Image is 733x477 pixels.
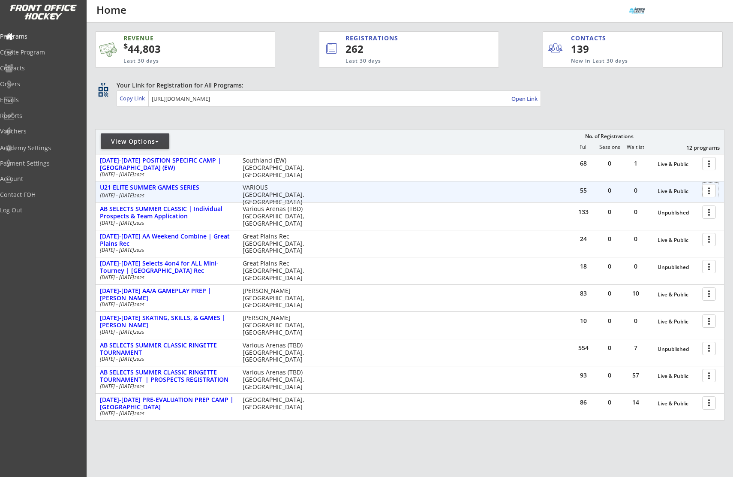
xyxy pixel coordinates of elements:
[100,369,234,383] div: AB SELECTS SUMMER CLASSIC RINGETTE TOURNAMENT | PROSPECTS REGISTRATION
[658,188,698,194] div: Live & Public
[571,160,596,166] div: 68
[100,220,231,226] div: [DATE] - [DATE]
[597,399,622,405] div: 0
[658,237,698,243] div: Live & Public
[134,411,144,417] em: 2025
[571,263,596,269] div: 18
[623,209,649,215] div: 0
[658,210,698,216] div: Unpublished
[702,205,716,219] button: more_vert
[597,263,622,269] div: 0
[100,396,234,411] div: [DATE]-[DATE] PRE-EVALUATION PREP CAMP | [GEOGRAPHIC_DATA]
[571,34,610,42] div: CONTACTS
[623,318,649,324] div: 0
[117,81,698,90] div: Your Link for Registration for All Programs:
[100,184,234,191] div: U21 ELITE SUMMER GAMES SERIES
[597,160,622,166] div: 0
[702,233,716,246] button: more_vert
[597,290,622,296] div: 0
[511,93,538,105] a: Open Link
[345,34,459,42] div: REGISTRATIONS
[658,373,698,379] div: Live & Public
[571,144,596,150] div: Full
[571,42,624,56] div: 139
[702,260,716,273] button: more_vert
[100,342,234,356] div: AB SELECTS SUMMER CLASSIC RINGETTE TOURNAMENT
[100,233,234,248] div: [DATE]-[DATE] AA Weekend Combine | Great Plains Rec
[98,81,108,87] div: qr
[597,236,622,242] div: 0
[100,314,234,329] div: [DATE]-[DATE] SKATING, SKILLS, & GAMES | [PERSON_NAME]
[571,372,596,378] div: 93
[658,264,698,270] div: Unpublished
[571,290,596,296] div: 83
[243,342,310,363] div: Various Arenas (TBD) [GEOGRAPHIC_DATA], [GEOGRAPHIC_DATA]
[134,383,144,389] em: 2025
[597,318,622,324] div: 0
[623,345,649,351] div: 7
[597,209,622,215] div: 0
[702,342,716,355] button: more_vert
[623,236,649,242] div: 0
[658,319,698,325] div: Live & Public
[243,314,310,336] div: [PERSON_NAME] [GEOGRAPHIC_DATA], [GEOGRAPHIC_DATA]
[623,372,649,378] div: 57
[101,137,169,146] div: View Options
[658,161,698,167] div: Live & Public
[702,396,716,410] button: more_vert
[702,157,716,170] button: more_vert
[623,263,649,269] div: 0
[571,187,596,193] div: 55
[571,318,596,324] div: 10
[702,287,716,301] button: more_vert
[571,345,596,351] div: 554
[100,260,234,275] div: [DATE]-[DATE] Selects 4on4 for ALL Mini-Tourney | [GEOGRAPHIC_DATA] Rec
[702,184,716,197] button: more_vert
[100,287,234,302] div: [DATE]-[DATE] AA/A GAMEPLAY PREP | [PERSON_NAME]
[658,292,698,298] div: Live & Public
[511,95,538,103] div: Open Link
[571,236,596,242] div: 24
[134,193,144,199] em: 2025
[571,57,682,65] div: New in Last 30 days
[123,42,248,56] div: 44,803
[675,144,720,151] div: 12 programs
[345,57,463,65] div: Last 30 days
[100,356,231,362] div: [DATE] - [DATE]
[243,287,310,309] div: [PERSON_NAME] [GEOGRAPHIC_DATA], [GEOGRAPHIC_DATA]
[100,275,231,280] div: [DATE] - [DATE]
[100,157,234,172] div: [DATE]-[DATE] POSITION SPECIFIC CAMP | [GEOGRAPHIC_DATA] (EW)
[623,160,649,166] div: 1
[571,209,596,215] div: 133
[658,401,698,407] div: Live & Public
[120,94,147,102] div: Copy Link
[243,260,310,281] div: Great Plains Rec [GEOGRAPHIC_DATA], [GEOGRAPHIC_DATA]
[134,275,144,281] em: 2025
[100,329,231,335] div: [DATE] - [DATE]
[134,302,144,308] em: 2025
[345,42,470,56] div: 262
[100,411,231,416] div: [DATE] - [DATE]
[622,144,648,150] div: Waitlist
[100,193,231,198] div: [DATE] - [DATE]
[243,396,310,411] div: [GEOGRAPHIC_DATA], [GEOGRAPHIC_DATA]
[597,187,622,193] div: 0
[100,384,231,389] div: [DATE] - [DATE]
[583,133,636,139] div: No. of Registrations
[134,356,144,362] em: 2025
[134,329,144,335] em: 2025
[658,346,698,352] div: Unpublished
[123,41,128,51] sup: $
[243,184,310,205] div: VARIOUS [GEOGRAPHIC_DATA], [GEOGRAPHIC_DATA]
[243,369,310,390] div: Various Arenas (TBD) [GEOGRAPHIC_DATA], [GEOGRAPHIC_DATA]
[623,187,649,193] div: 0
[597,372,622,378] div: 0
[97,85,110,98] button: qr_code
[623,290,649,296] div: 10
[702,369,716,382] button: more_vert
[702,314,716,328] button: more_vert
[243,157,310,178] div: Southland (EW) [GEOGRAPHIC_DATA], [GEOGRAPHIC_DATA]
[100,205,234,220] div: AB SELECTS SUMMER CLASSIC | Individual Prospects & Team Application
[243,205,310,227] div: Various Arenas (TBD) [GEOGRAPHIC_DATA], [GEOGRAPHIC_DATA]
[571,399,596,405] div: 86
